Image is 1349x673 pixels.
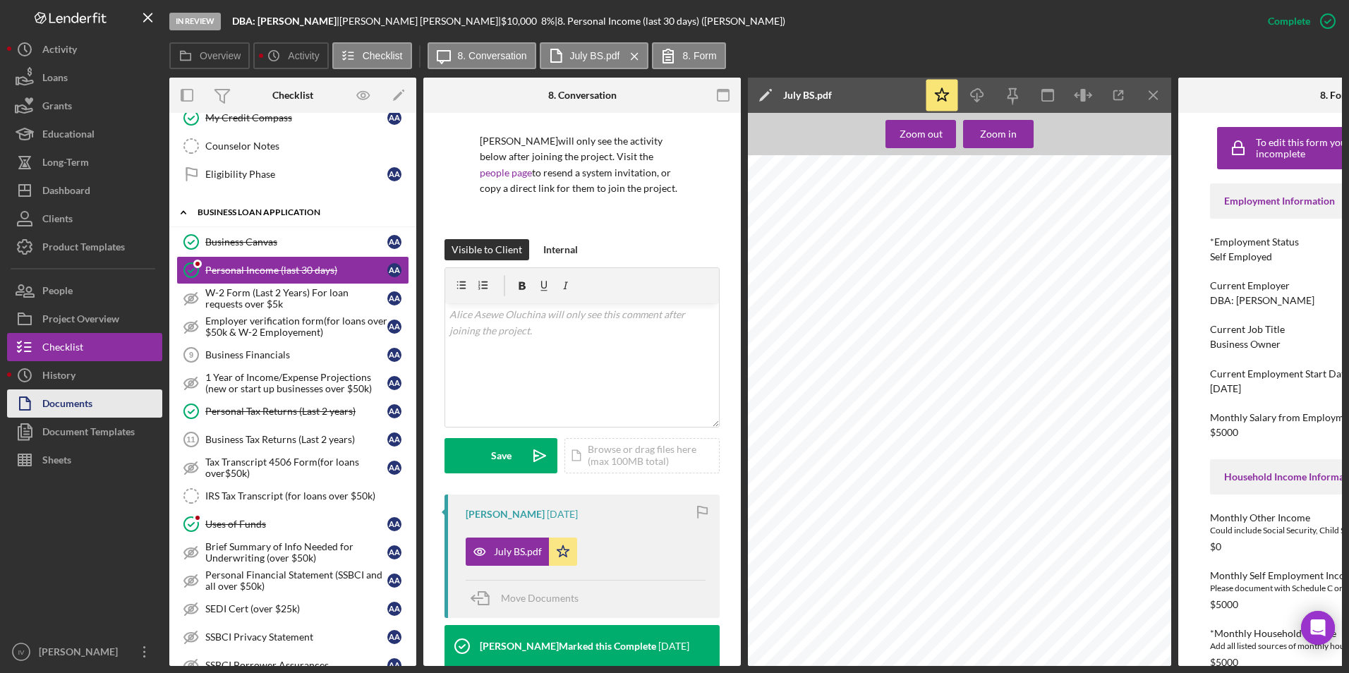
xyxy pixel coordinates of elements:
button: Move Documents [466,581,593,616]
div: Personal Tax Returns (Last 2 years) [205,406,387,417]
div: Open Intercom Messenger [1301,611,1335,645]
div: Complete [1268,7,1310,35]
div: Save [491,438,512,473]
div: Checklist [272,90,313,101]
div: Documents [42,389,92,421]
div: [PERSON_NAME] [466,509,545,520]
div: Personal Income (last 30 days) [205,265,387,276]
div: In Review [169,13,221,30]
div: A A [387,432,401,447]
div: A A [387,574,401,588]
a: Personal Tax Returns (Last 2 years)AA [176,397,409,425]
div: Product Templates [42,233,125,265]
div: DBA: [PERSON_NAME] [1210,295,1314,306]
time: 2025-09-08 15:55 [547,509,578,520]
div: Visible to Client [452,239,522,260]
a: Grants [7,92,162,120]
tspan: 11 [186,435,195,444]
a: Product Templates [7,233,162,261]
a: Long-Term [7,148,162,176]
button: Visible to Client [444,239,529,260]
div: | 8. Personal Income (last 30 days) ([PERSON_NAME]) [555,16,785,27]
div: A A [387,111,401,125]
div: Uses of Funds [205,519,387,530]
div: SSBCI Privacy Statement [205,631,387,643]
div: A A [387,291,401,305]
button: People [7,277,162,305]
div: History [42,361,75,393]
button: Activity [7,35,162,63]
div: A A [387,404,401,418]
button: Checklist [332,42,412,69]
div: BUSINESS LOAN APPLICATION [198,208,399,217]
div: $5000 [1210,599,1238,610]
div: | [232,16,339,27]
a: SEDI Cert (over $25k)AA [176,595,409,623]
label: July BS.pdf [570,50,620,61]
div: W-2 Form (Last 2 Years) For loan requests over $5k [205,287,387,310]
button: July BS.pdf [466,538,577,566]
a: people page [480,166,532,178]
div: [PERSON_NAME] [35,638,127,669]
div: $0 [1210,541,1221,552]
div: Zoom in [980,120,1017,148]
a: Counselor Notes [176,132,409,160]
button: Complete [1254,7,1342,35]
span: Move Documents [501,592,579,604]
button: Project Overview [7,305,162,333]
div: Personal Financial Statement (SSBCI and all over $50k) [205,569,387,592]
div: A A [387,235,401,249]
label: Checklist [363,50,403,61]
a: 9Business FinancialsAA [176,341,409,369]
a: Uses of FundsAA [176,510,409,538]
div: My Credit Compass [205,112,387,123]
div: A A [387,167,401,181]
div: A A [387,348,401,362]
div: Dashboard [42,176,90,208]
div: Activity [42,35,77,67]
button: Overview [169,42,250,69]
div: A A [387,461,401,475]
div: $5000 [1210,427,1238,438]
a: Brief Summary of Info Needed for Underwriting (over $50k)AA [176,538,409,566]
button: Zoom out [885,120,956,148]
div: Eligibility Phase [205,169,387,180]
p: [PERSON_NAME] will only see the activity below after joining the project. Visit the to resend a s... [480,133,684,197]
div: Grants [42,92,72,123]
div: Long-Term [42,148,89,180]
button: Clients [7,205,162,233]
div: 1 Year of Income/Expense Projections (new or start up businesses over $50k) [205,372,387,394]
div: A A [387,658,401,672]
div: A A [387,320,401,334]
div: Sheets [42,446,71,478]
a: Eligibility PhaseAA [176,160,409,188]
div: SSBCI Borrower Assurances [205,660,387,671]
div: July BS.pdf [494,546,542,557]
button: Sheets [7,446,162,474]
a: Personal Income (last 30 days)AA [176,256,409,284]
button: Dashboard [7,176,162,205]
button: IV[PERSON_NAME] [7,638,162,666]
a: Checklist [7,333,162,361]
tspan: 9 [189,351,193,359]
a: Business CanvasAA [176,228,409,256]
div: [DATE] [1210,383,1241,394]
text: IV [18,648,25,656]
div: Clients [42,205,73,236]
div: Business Tax Returns (Last 2 years) [205,434,387,445]
a: History [7,361,162,389]
button: Save [444,438,557,473]
div: 8. Conversation [548,90,617,101]
div: Business Financials [205,349,387,360]
a: Tax Transcript 4506 Form(for loans over$50k)AA [176,454,409,482]
label: Activity [288,50,319,61]
div: Counselor Notes [205,140,409,152]
button: Documents [7,389,162,418]
div: Self Employed [1210,251,1272,262]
